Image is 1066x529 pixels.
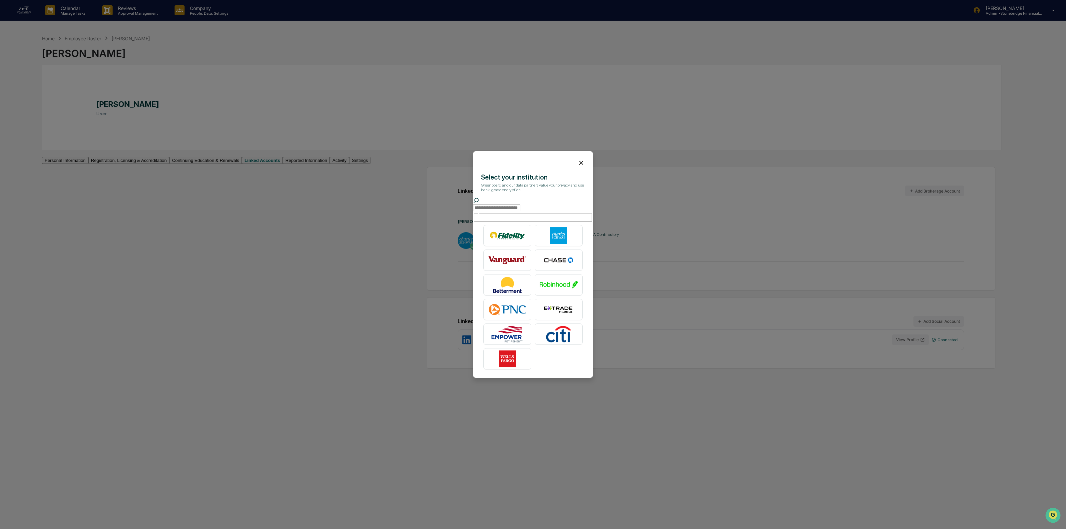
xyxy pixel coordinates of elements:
[7,97,12,103] div: 🔎
[4,94,45,106] a: 🔎Data Lookup
[48,85,54,90] div: 🗄️
[1045,507,1063,525] iframe: Open customer support
[7,14,121,25] p: How can we help?
[55,84,83,91] span: Attestations
[488,326,526,342] img: Empower Retirement
[540,301,578,318] img: E*TRADE
[13,97,42,103] span: Data Lookup
[113,53,121,61] button: Start new chat
[540,276,578,293] img: Robinhood
[540,252,578,268] img: Chase
[7,85,12,90] div: 🖐️
[4,81,46,93] a: 🖐️Preclearance
[540,326,578,342] img: Citibank
[23,51,109,58] div: Start new chat
[7,51,19,63] img: 1746055101610-c473b297-6a78-478c-a979-82029cc54cd1
[66,113,81,118] span: Pylon
[23,58,84,63] div: We're available if you need us!
[488,227,526,244] img: Fidelity Investments
[481,173,585,181] div: Select your institution
[540,227,578,244] img: Charles Schwab
[46,81,85,93] a: 🗄️Attestations
[488,276,526,293] img: Betterment
[13,84,43,91] span: Preclearance
[488,252,526,268] img: Vanguard
[488,301,526,318] img: PNC
[481,183,585,192] div: Greenboard and our data partners value your privacy and use bank-grade encryption
[47,113,81,118] a: Powered byPylon
[488,350,526,367] img: Wells Fargo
